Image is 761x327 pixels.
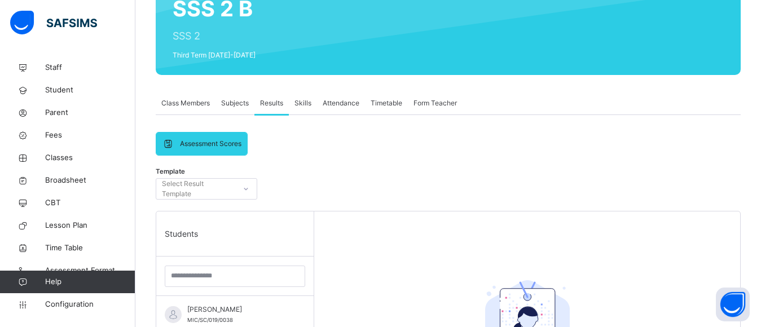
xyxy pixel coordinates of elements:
[294,98,311,108] span: Skills
[45,85,135,96] span: Student
[165,306,182,323] img: default.svg
[45,265,135,276] span: Assessment Format
[45,242,135,254] span: Time Table
[45,220,135,231] span: Lesson Plan
[165,228,198,240] span: Students
[161,98,210,108] span: Class Members
[45,130,135,141] span: Fees
[187,317,233,323] span: MIC/SC/019/0038
[180,139,241,149] span: Assessment Scores
[45,152,135,163] span: Classes
[716,288,750,321] button: Open asap
[156,167,185,176] span: Template
[45,62,135,73] span: Staff
[45,175,135,186] span: Broadsheet
[45,276,135,288] span: Help
[45,299,135,310] span: Configuration
[162,178,234,200] div: Select Result Template
[45,107,135,118] span: Parent
[45,197,135,209] span: CBT
[187,304,288,315] span: [PERSON_NAME]
[221,98,249,108] span: Subjects
[371,98,402,108] span: Timetable
[323,98,359,108] span: Attendance
[260,98,283,108] span: Results
[414,98,457,108] span: Form Teacher
[10,11,97,34] img: safsims
[426,251,629,274] div: Select a Student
